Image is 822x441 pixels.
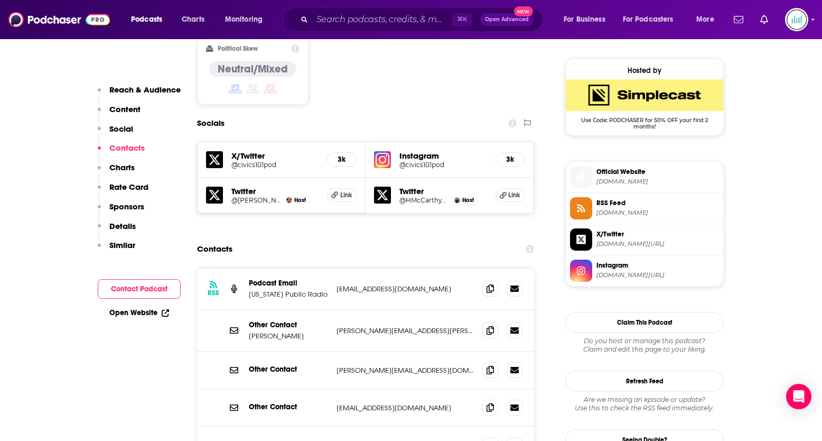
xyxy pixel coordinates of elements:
img: Podchaser - Follow, Share and Rate Podcasts [8,10,110,30]
button: open menu [124,11,176,28]
a: Show notifications dropdown [730,11,748,29]
button: Reach & Audience [98,85,181,104]
span: New [514,6,533,16]
h2: Socials [197,113,225,133]
p: Details [109,221,136,231]
span: Podcasts [131,12,162,27]
a: Show notifications dropdown [756,11,772,29]
h5: Twitter [231,186,319,196]
span: Do you host or manage this podcast? [565,337,724,345]
span: For Podcasters [623,12,674,27]
p: [EMAIL_ADDRESS][DOMAIN_NAME] [337,284,474,293]
span: Open Advanced [485,17,529,22]
div: Claim and edit this page to your liking. [565,337,724,354]
p: Social [109,124,133,134]
span: Instagram [596,261,719,270]
span: Monitoring [225,12,263,27]
button: open menu [689,11,727,28]
a: X/Twitter[DOMAIN_NAME][URL] [570,228,719,251]
p: Rate Card [109,182,148,192]
img: Nick Capodice [286,197,292,203]
a: RSS Feed[DOMAIN_NAME] [570,197,719,219]
h2: Contacts [197,239,232,259]
p: Content [109,104,141,114]
h5: 3k [336,155,348,164]
p: [US_STATE] Public Radio [249,290,328,299]
h2: Political Skew [218,45,258,52]
span: ⌘ K [452,13,472,26]
img: Hannah McCarthy [454,197,460,203]
a: Official Website[DOMAIN_NAME] [570,166,719,188]
h3: RSS [208,289,219,297]
div: Are we missing an episode or update? Use this to check the RSS feed immediately. [565,396,724,412]
span: For Business [564,12,605,27]
a: @civics101pod [231,161,319,169]
a: Link [496,188,525,202]
button: Refresh Feed [565,371,724,391]
a: Open Website [109,308,169,317]
button: Contact Podcast [98,279,181,299]
img: iconImage [374,151,391,168]
a: @HMcCarthyNHPR [399,196,450,204]
span: Host [294,197,306,204]
div: Search podcasts, credits, & more... [293,7,553,32]
span: RSS Feed [596,198,719,208]
button: Contacts [98,143,145,162]
p: Other Contact [249,320,328,329]
span: Host [462,197,474,204]
button: Details [98,221,136,241]
a: @civics101pod [399,161,487,169]
button: Sponsors [98,201,144,221]
div: Hosted by [566,66,723,75]
button: open menu [218,11,276,28]
p: Contacts [109,143,145,153]
p: Sponsors [109,201,144,212]
p: [PERSON_NAME][EMAIL_ADDRESS][DOMAIN_NAME] [337,366,474,375]
h5: X/Twitter [231,151,319,161]
p: Other Contact [249,402,328,411]
button: Content [98,104,141,124]
button: open menu [556,11,619,28]
button: Show profile menu [785,8,808,31]
span: More [696,12,714,27]
p: [EMAIL_ADDRESS][DOMAIN_NAME] [337,403,474,412]
h5: Twitter [399,186,487,196]
h5: Instagram [399,151,487,161]
p: Charts [109,162,135,172]
span: Charts [182,12,204,27]
a: Charts [175,11,211,28]
p: Reach & Audience [109,85,181,95]
button: Social [98,124,133,143]
a: SimpleCast Deal: Use Code: PODCHASER for 50% OFF your first 2 months! [566,79,723,129]
button: Open AdvancedNew [480,13,534,26]
span: X/Twitter [596,229,719,239]
a: @[PERSON_NAME] [231,196,282,204]
button: Rate Card [98,182,148,201]
span: Link [508,191,520,199]
a: Link [327,188,357,202]
span: Official Website [596,167,719,177]
p: [PERSON_NAME] [249,332,328,341]
p: Similar [109,240,135,250]
img: SimpleCast Deal: Use Code: PODCHASER for 50% OFF your first 2 months! [566,79,723,111]
p: Podcast Email [249,279,328,288]
span: Logged in as podglomerate [785,8,808,31]
button: Similar [98,240,135,260]
input: Search podcasts, credits, & more... [312,11,452,28]
span: twitter.com/civics101pod [596,240,719,248]
p: Other Contact [249,365,328,374]
h5: 3k [505,155,516,164]
p: [PERSON_NAME][EMAIL_ADDRESS][PERSON_NAME][DOMAIN_NAME] [337,326,474,335]
a: Instagram[DOMAIN_NAME][URL] [570,260,719,282]
span: instagram.com/civics101pod [596,271,719,279]
span: Link [340,191,352,199]
button: open menu [616,11,689,28]
button: Claim This Podcast [565,312,724,333]
img: User Profile [785,8,808,31]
